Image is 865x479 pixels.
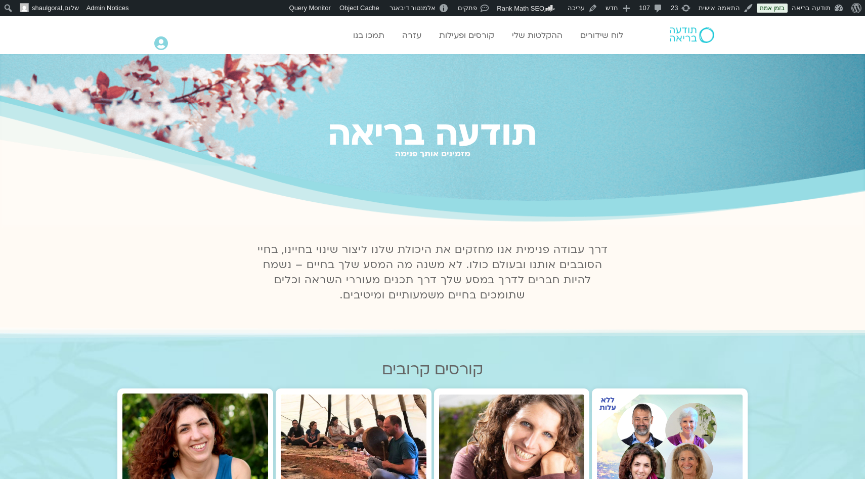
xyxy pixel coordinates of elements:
a: עזרה [397,26,426,45]
h2: קורסים קרובים [117,361,748,378]
span: shaulgoral [32,4,62,12]
a: ההקלטות שלי [507,26,568,45]
p: דרך עבודה פנימית אנו מחזקים את היכולת שלנו ליצור שינוי בחיינו, בחיי הסובבים אותנו ובעולם כולו. לא... [251,242,614,303]
img: תודעה בריאה [670,27,714,42]
a: בזמן אמת [757,4,788,13]
span: Rank Math SEO [497,5,544,12]
a: לוח שידורים [575,26,628,45]
a: תמכו בנו [348,26,390,45]
a: קורסים ופעילות [434,26,499,45]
